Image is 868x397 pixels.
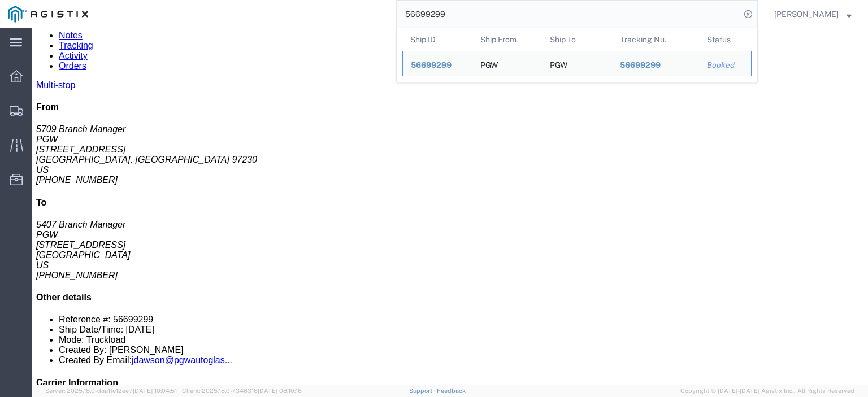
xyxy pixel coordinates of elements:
[680,386,854,396] span: Copyright © [DATE]-[DATE] Agistix Inc., All Rights Reserved
[550,51,567,76] div: PGW
[542,28,612,51] th: Ship To
[480,51,498,76] div: PGW
[774,7,852,21] button: [PERSON_NAME]
[409,387,437,394] a: Support
[45,387,177,394] span: Server: 2025.18.0-daa1fe12ee7
[620,59,692,71] div: 56699299
[397,1,740,28] input: Search for shipment number, reference number
[411,59,465,71] div: 56699299
[472,28,542,51] th: Ship From
[707,59,743,71] div: Booked
[612,28,700,51] th: Tracking Nu.
[402,28,472,51] th: Ship ID
[437,387,466,394] a: Feedback
[8,6,88,23] img: logo
[620,60,661,69] span: 56699299
[32,28,868,385] iframe: FS Legacy Container
[402,28,757,82] table: Search Results
[774,8,839,20] span: Jesse Jordan
[258,387,302,394] span: [DATE] 08:10:16
[699,28,752,51] th: Status
[411,60,452,69] span: 56699299
[182,387,302,394] span: Client: 2025.18.0-7346316
[133,387,177,394] span: [DATE] 10:04:51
